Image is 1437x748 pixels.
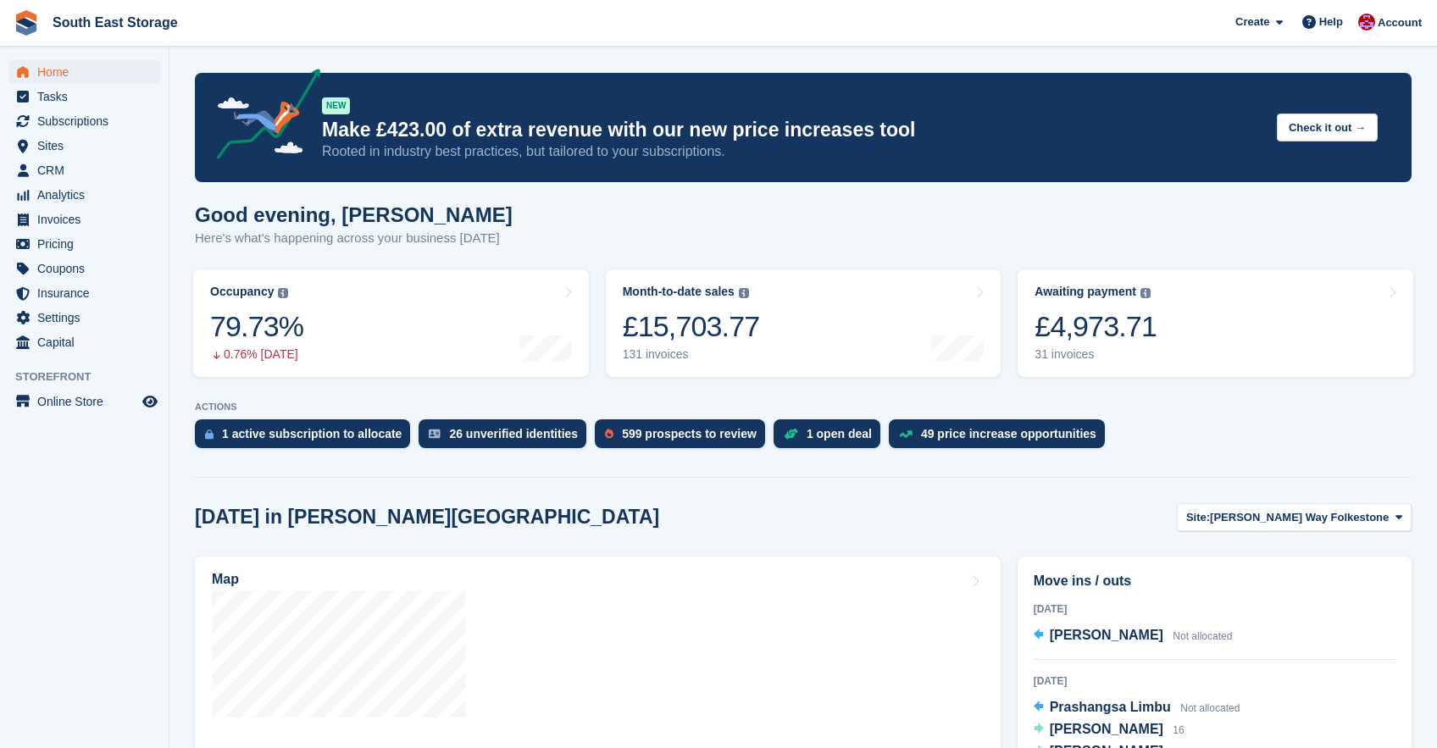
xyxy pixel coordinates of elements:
[1177,503,1412,531] button: Site: [PERSON_NAME] Way Folkestone
[1140,288,1151,298] img: icon-info-grey-7440780725fd019a000dd9b08b2336e03edf1995a4989e88bcd33f0948082b44.svg
[1034,697,1240,719] a: Prashangsa Limbu Not allocated
[210,347,303,362] div: 0.76% [DATE]
[8,306,160,330] a: menu
[46,8,185,36] a: South East Storage
[8,330,160,354] a: menu
[195,203,513,226] h1: Good evening, [PERSON_NAME]
[419,419,595,457] a: 26 unverified identities
[8,183,160,207] a: menu
[37,85,139,108] span: Tasks
[623,347,760,362] div: 131 invoices
[1034,571,1395,591] h2: Move ins / outs
[622,427,757,440] div: 599 prospects to review
[774,419,889,457] a: 1 open deal
[322,142,1263,161] p: Rooted in industry best practices, but tailored to your subscriptions.
[1050,722,1163,736] span: [PERSON_NAME]
[195,229,513,248] p: Here's what's happening across your business [DATE]
[1319,14,1343,30] span: Help
[1235,14,1269,30] span: Create
[222,427,402,440] div: 1 active subscription to allocate
[1186,509,1210,526] span: Site:
[8,257,160,280] a: menu
[8,208,160,231] a: menu
[278,288,288,298] img: icon-info-grey-7440780725fd019a000dd9b08b2336e03edf1995a4989e88bcd33f0948082b44.svg
[210,285,274,299] div: Occupancy
[1173,630,1232,642] span: Not allocated
[8,109,160,133] a: menu
[1050,628,1163,642] span: [PERSON_NAME]
[1034,625,1233,647] a: [PERSON_NAME] Not allocated
[8,85,160,108] a: menu
[37,158,139,182] span: CRM
[1173,724,1184,736] span: 16
[889,419,1113,457] a: 49 price increase opportunities
[1035,347,1157,362] div: 31 invoices
[1180,702,1240,714] span: Not allocated
[595,419,774,457] a: 599 prospects to review
[784,428,798,440] img: deal-1b604bf984904fb50ccaf53a9ad4b4a5d6e5aea283cecdc64d6e3604feb123c2.svg
[1358,14,1375,30] img: Roger Norris
[8,232,160,256] a: menu
[1034,673,1395,689] div: [DATE]
[322,118,1263,142] p: Make £423.00 of extra revenue with our new price increases tool
[623,309,760,344] div: £15,703.77
[37,257,139,280] span: Coupons
[195,506,659,529] h2: [DATE] in [PERSON_NAME][GEOGRAPHIC_DATA]
[1035,285,1136,299] div: Awaiting payment
[37,390,139,413] span: Online Store
[1018,269,1413,377] a: Awaiting payment £4,973.71 31 invoices
[37,306,139,330] span: Settings
[8,390,160,413] a: menu
[1035,309,1157,344] div: £4,973.71
[1277,114,1378,141] button: Check it out →
[322,97,350,114] div: NEW
[1034,601,1395,617] div: [DATE]
[429,429,441,439] img: verify_identity-adf6edd0f0f0b5bbfe63781bf79b02c33cf7c696d77639b501bdc392416b5a36.svg
[739,288,749,298] img: icon-info-grey-7440780725fd019a000dd9b08b2336e03edf1995a4989e88bcd33f0948082b44.svg
[203,69,321,165] img: price-adjustments-announcement-icon-8257ccfd72463d97f412b2fc003d46551f7dbcb40ab6d574587a9cd5c0d94...
[1378,14,1422,31] span: Account
[15,368,169,385] span: Storefront
[921,427,1096,440] div: 49 price increase opportunities
[195,419,419,457] a: 1 active subscription to allocate
[605,429,613,439] img: prospect-51fa495bee0391a8d652442698ab0144808aea92771e9ea1ae160a38d050c398.svg
[1210,509,1389,526] span: [PERSON_NAME] Way Folkestone
[210,309,303,344] div: 79.73%
[37,232,139,256] span: Pricing
[37,109,139,133] span: Subscriptions
[606,269,1001,377] a: Month-to-date sales £15,703.77 131 invoices
[1050,700,1171,714] span: Prashangsa Limbu
[8,158,160,182] a: menu
[14,10,39,36] img: stora-icon-8386f47178a22dfd0bd8f6a31ec36ba5ce8667c1dd55bd0f319d3a0aa187defe.svg
[140,391,160,412] a: Preview store
[195,402,1412,413] p: ACTIONS
[37,281,139,305] span: Insurance
[449,427,578,440] div: 26 unverified identities
[37,60,139,84] span: Home
[37,183,139,207] span: Analytics
[212,572,239,587] h2: Map
[37,134,139,158] span: Sites
[193,269,589,377] a: Occupancy 79.73% 0.76% [DATE]
[1034,719,1185,741] a: [PERSON_NAME] 16
[205,429,214,440] img: active_subscription_to_allocate_icon-d502201f5373d7db506a760aba3b589e785aa758c864c3986d89f69b8ff3...
[8,134,160,158] a: menu
[37,330,139,354] span: Capital
[8,60,160,84] a: menu
[8,281,160,305] a: menu
[37,208,139,231] span: Invoices
[623,285,735,299] div: Month-to-date sales
[899,430,913,438] img: price_increase_opportunities-93ffe204e8149a01c8c9dc8f82e8f89637d9d84a8eef4429ea346261dce0b2c0.svg
[807,427,872,440] div: 1 open deal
